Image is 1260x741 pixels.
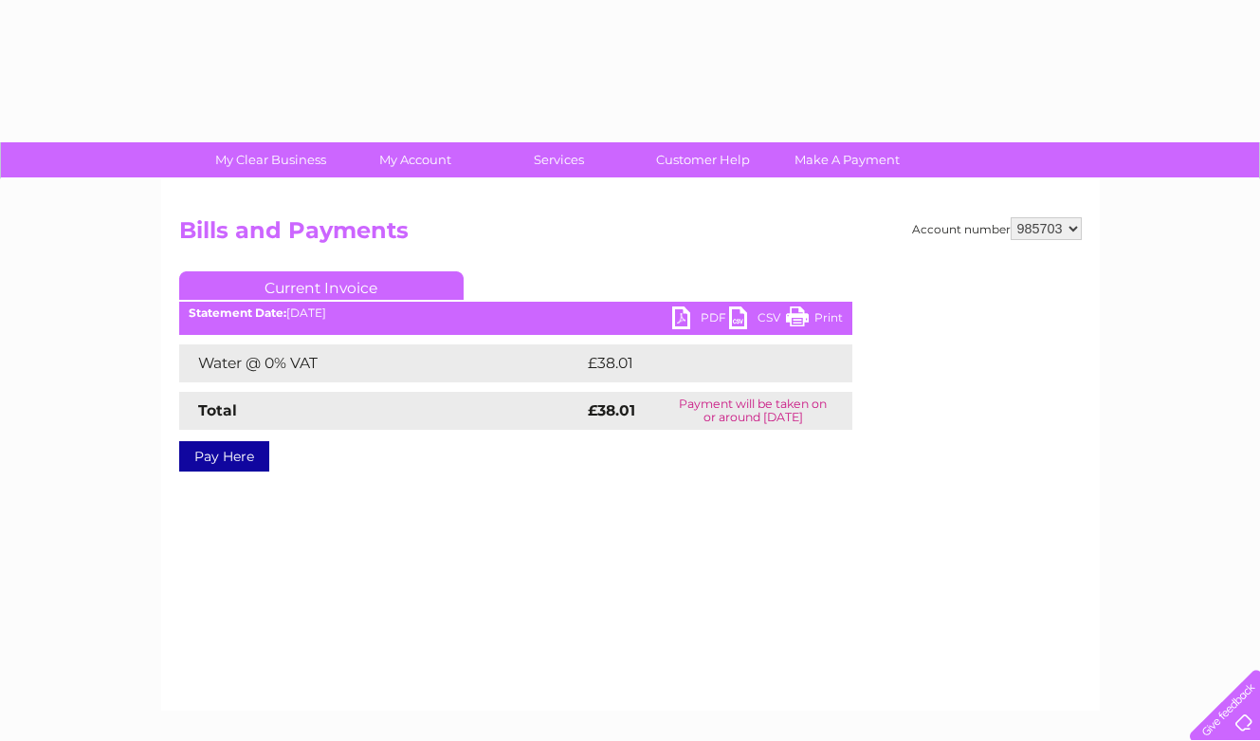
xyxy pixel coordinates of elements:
[179,344,583,382] td: Water @ 0% VAT
[179,441,269,472] a: Pay Here
[337,142,493,177] a: My Account
[189,306,286,320] b: Statement Date:
[786,306,843,334] a: Print
[729,306,786,334] a: CSV
[179,306,852,320] div: [DATE]
[192,142,349,177] a: My Clear Business
[481,142,637,177] a: Services
[198,401,237,419] strong: Total
[588,401,635,419] strong: £38.01
[654,392,852,430] td: Payment will be taken on or around [DATE]
[179,217,1082,253] h2: Bills and Payments
[912,217,1082,240] div: Account number
[769,142,925,177] a: Make A Payment
[179,271,464,300] a: Current Invoice
[625,142,781,177] a: Customer Help
[672,306,729,334] a: PDF
[583,344,813,382] td: £38.01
